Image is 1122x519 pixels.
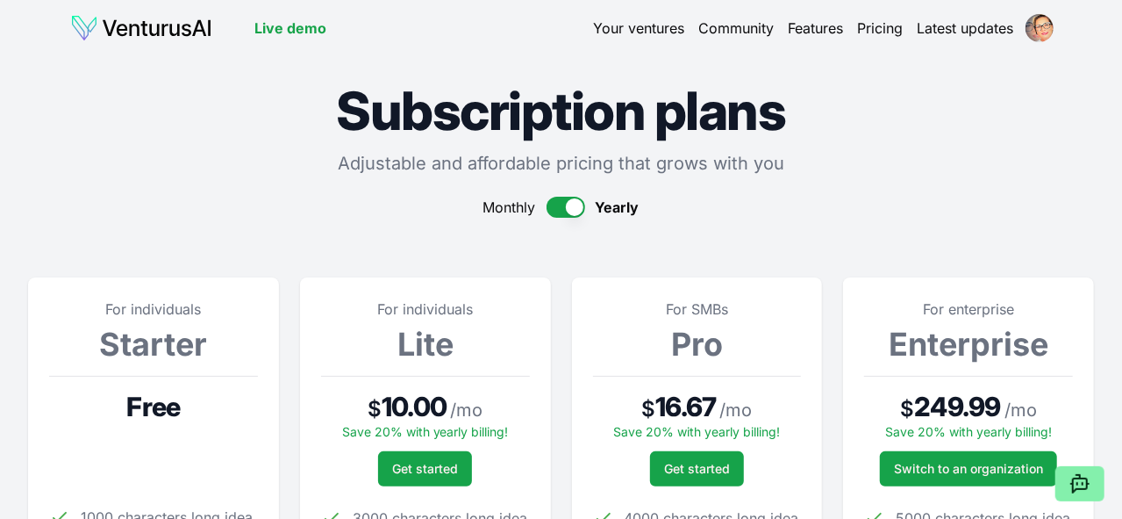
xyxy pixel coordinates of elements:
[321,299,530,320] p: For individuals
[864,299,1073,320] p: For enterprise
[483,197,536,218] span: Monthly
[857,18,903,39] a: Pricing
[613,424,780,439] span: Save 20% with yearly billing!
[368,395,382,423] span: $
[880,451,1057,487] a: Switch to an organization
[788,18,843,39] a: Features
[28,84,1094,137] h1: Subscription plans
[900,395,914,423] span: $
[593,18,684,39] a: Your ventures
[450,398,482,422] span: / mo
[49,327,258,362] h3: Starter
[254,18,326,39] a: Live demo
[70,14,212,42] img: logo
[914,391,1001,422] span: 249.99
[596,197,640,218] span: Yearly
[864,327,1073,362] h3: Enterprise
[885,424,1052,439] span: Save 20% with yearly billing!
[664,460,730,478] span: Get started
[28,151,1094,176] p: Adjustable and affordable pricing that grows with you
[655,391,716,422] span: 16.67
[641,395,655,423] span: $
[342,424,509,439] span: Save 20% with yearly billing!
[593,299,802,320] p: For SMBs
[593,327,802,362] h3: Pro
[49,299,258,320] p: For individuals
[321,327,530,362] h3: Lite
[720,398,753,422] span: / mo
[698,18,774,39] a: Community
[917,18,1013,39] a: Latest updates
[392,460,458,478] span: Get started
[378,451,472,487] button: Get started
[1004,398,1037,422] span: / mo
[1026,14,1054,42] img: ALV-UjVB3nAvP4rAeqih6wljcVp-2DB6RWrStIdRHU96cr4ebjHRFJsqnnb0IRF9zwB6Jcu5wAIglZBfk6OHSso4a7owvic1C...
[382,391,447,422] span: 10.00
[126,391,180,422] span: Free
[650,451,744,487] button: Get started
